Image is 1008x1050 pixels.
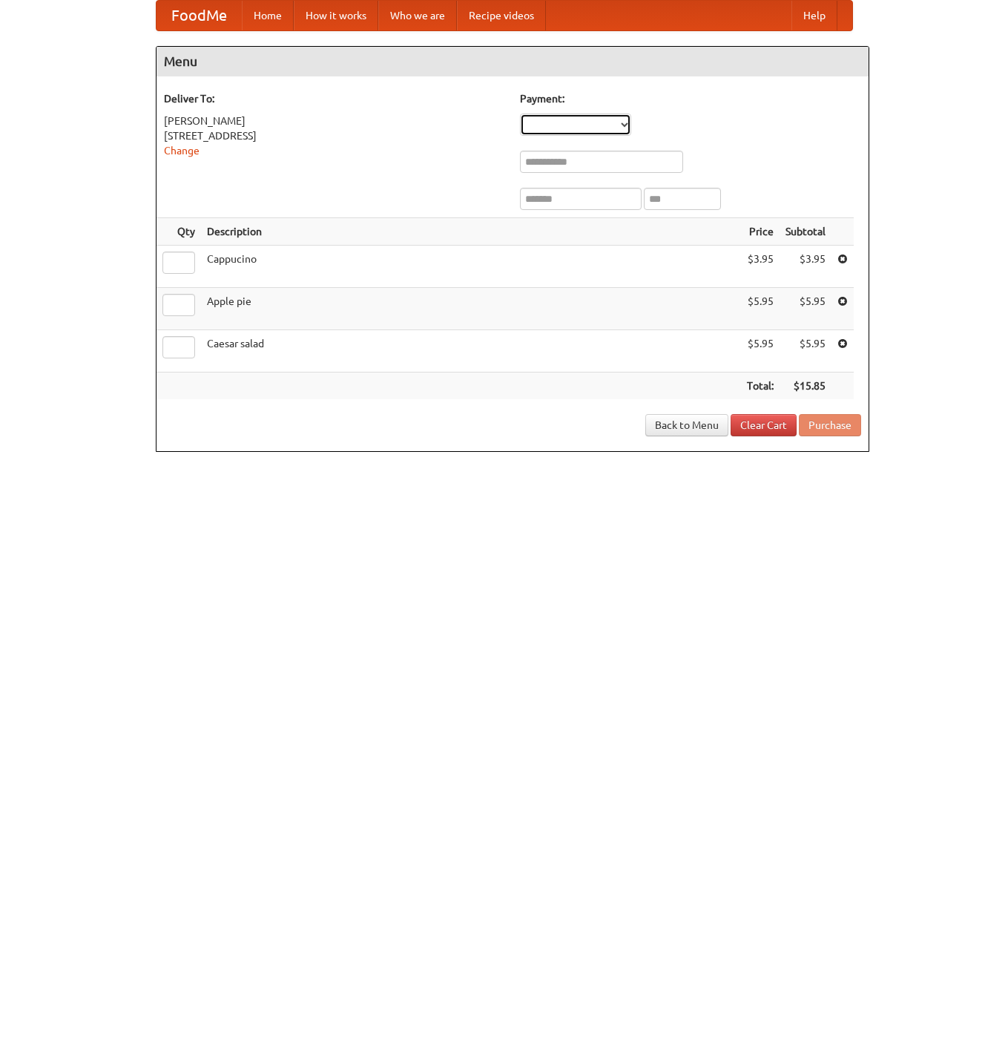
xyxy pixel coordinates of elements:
div: [PERSON_NAME] [164,114,505,128]
div: [STREET_ADDRESS] [164,128,505,143]
a: Back to Menu [645,414,728,436]
td: $3.95 [780,246,831,288]
th: Subtotal [780,218,831,246]
td: $5.95 [741,330,780,373]
h5: Payment: [520,91,861,106]
td: $5.95 [780,330,831,373]
th: Qty [157,218,201,246]
h4: Menu [157,47,869,76]
a: Clear Cart [731,414,797,436]
a: Change [164,145,200,157]
td: Cappucino [201,246,741,288]
a: Who we are [378,1,457,30]
th: Total: [741,373,780,400]
td: Apple pie [201,288,741,330]
th: Description [201,218,741,246]
h5: Deliver To: [164,91,505,106]
th: $15.85 [780,373,831,400]
a: FoodMe [157,1,242,30]
a: Recipe videos [457,1,546,30]
td: $5.95 [741,288,780,330]
td: $5.95 [780,288,831,330]
th: Price [741,218,780,246]
td: $3.95 [741,246,780,288]
a: Help [791,1,837,30]
a: Home [242,1,294,30]
button: Purchase [799,414,861,436]
td: Caesar salad [201,330,741,373]
a: How it works [294,1,378,30]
